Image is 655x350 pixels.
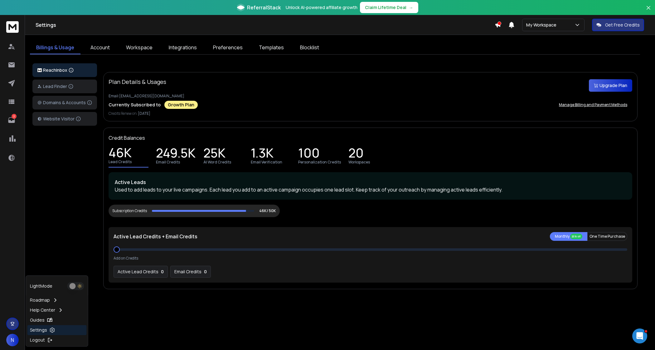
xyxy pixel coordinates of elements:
[203,150,226,158] p: 25K
[115,178,626,186] p: Active Leads
[27,315,87,325] a: Guides
[6,334,19,346] button: N
[253,41,290,54] a: Templates
[109,134,145,142] p: Credit Balances
[30,307,55,313] p: Help Center
[12,114,17,119] p: 2
[204,269,207,275] p: 0
[109,149,132,158] p: 46K
[348,150,364,158] p: 20
[156,150,196,158] p: 249.5K
[550,232,587,241] button: Monthly 20% off
[526,22,559,28] p: My Workspace
[589,79,632,92] button: Upgrade Plan
[644,4,653,19] button: Close banner
[163,41,203,54] a: Integrations
[27,305,87,315] a: Help Center
[109,77,166,86] p: Plan Details & Usages
[259,208,276,213] p: 46K/ 50K
[115,186,626,193] p: Used to add leads to your live campaigns. Each lead you add to an active campaign occupies one le...
[156,160,180,165] p: Email Credits
[30,337,45,343] p: Logout
[247,4,281,11] span: ReferralStack
[161,269,164,275] p: 0
[30,327,47,333] p: Settings
[559,102,627,107] p: Manage Billing and Payment Methods
[32,112,97,126] button: Website Visitor
[251,150,274,158] p: 1.3K
[36,21,495,29] h1: Settings
[109,102,161,108] p: Currently Subscribed to
[84,41,116,54] a: Account
[587,232,627,241] button: One Time Purchase
[251,160,282,165] p: Email Verification
[592,19,644,31] button: Get Free Credits
[30,283,52,289] p: Light Mode
[109,111,632,116] p: Credits Renew on:
[605,22,640,28] p: Get Free Credits
[5,114,18,126] a: 2
[207,41,249,54] a: Preferences
[298,160,341,165] p: Personalization Credits
[32,63,97,77] button: ReachInbox
[164,101,198,109] div: Growth Plan
[114,256,138,261] p: Add on Credits
[174,269,201,275] p: Email Credits
[112,208,147,213] div: Subscription Credits
[203,160,231,165] p: AI Word Credits
[114,233,197,240] p: Active Lead Credits + Email Credits
[360,2,418,13] button: Claim Lifetime Deal→
[632,328,647,343] iframe: Intercom live chat
[30,41,80,54] a: Billings & Usage
[138,111,150,116] span: [DATE]
[37,68,42,72] img: logo
[409,4,413,11] span: →
[27,295,87,305] a: Roadmap
[118,269,158,275] p: Active Lead Credits
[286,4,357,11] p: Unlock AI-powered affiliate growth
[348,160,370,165] p: Workspaces
[27,325,87,335] a: Settings
[32,80,97,93] button: Lead Finder
[109,94,632,99] p: Email: [EMAIL_ADDRESS][DOMAIN_NAME]
[109,159,132,164] p: Lead Credits
[32,96,97,109] button: Domains & Accounts
[570,234,582,239] div: 20% off
[294,41,325,54] a: Blocklist
[120,41,159,54] a: Workspace
[30,297,50,303] p: Roadmap
[30,317,45,323] p: Guides
[298,150,320,158] p: 100
[554,99,632,111] button: Manage Billing and Payment Methods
